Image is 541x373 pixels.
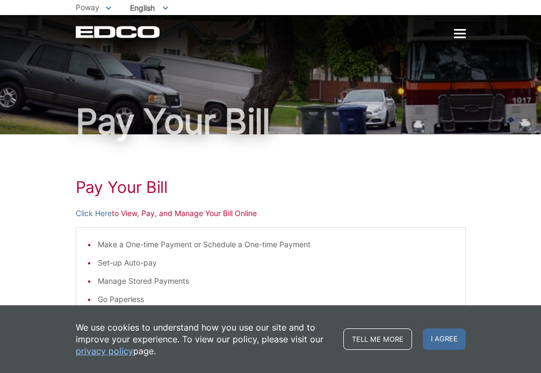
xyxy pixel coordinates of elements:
[98,239,455,250] li: Make a One-time Payment or Schedule a One-time Payment
[76,3,99,12] span: Poway
[76,26,161,38] a: EDCD logo. Return to the homepage.
[76,207,466,219] p: to View, Pay, and Manage Your Bill Online
[343,328,412,350] a: Tell me more
[98,257,455,269] li: Set-up Auto-pay
[423,328,466,350] span: I agree
[76,345,133,357] a: privacy policy
[76,177,466,197] h1: Pay Your Bill
[76,321,333,357] p: We use cookies to understand how you use our site and to improve your experience. To view our pol...
[98,293,455,305] li: Go Paperless
[98,275,455,287] li: Manage Stored Payments
[76,207,112,219] a: Click Here
[76,104,466,139] h1: Pay Your Bill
